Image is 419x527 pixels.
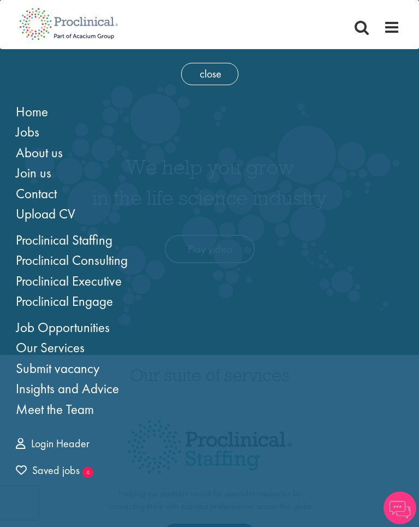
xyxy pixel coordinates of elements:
sub: 0 [82,467,93,478]
a: Submit vacancy [16,359,100,377]
a: Home [16,103,48,121]
a: 0 jobs in shortlist [16,463,80,478]
a: Job Opportunities [16,318,110,336]
span: close [181,63,238,85]
a: Our Services [16,339,85,357]
a: Contact [16,185,57,203]
a: Join us [16,164,51,182]
span: Saved jobs [16,463,80,477]
img: Chatbot [384,492,416,524]
a: Login Header [16,436,89,451]
a: Proclinical Executive [16,272,122,290]
a: About us [16,144,63,162]
a: Upload CV [16,205,75,223]
a: Jobs [16,123,39,141]
a: Proclinical Staffing [16,231,112,249]
a: Meet the Team [16,400,94,418]
a: Proclinical Engage [16,292,113,310]
a: Insights and Advice [16,380,119,398]
a: Proclinical Consulting [16,251,128,269]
